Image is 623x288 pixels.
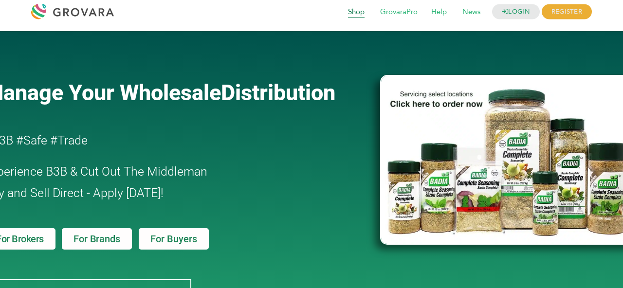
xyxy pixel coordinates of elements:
[424,7,454,18] a: Help
[221,80,335,106] span: Distribution
[373,3,424,21] span: GrovaraPro
[341,3,371,21] span: Shop
[456,3,487,21] span: News
[73,234,120,244] span: For Brands
[424,3,454,21] span: Help
[373,7,424,18] a: GrovaraPro
[456,7,487,18] a: News
[542,4,592,19] span: REGISTER
[150,234,197,244] span: For Buyers
[492,4,540,19] a: LOGIN
[139,228,209,250] a: For Buyers
[341,7,371,18] a: Shop
[62,228,131,250] a: For Brands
